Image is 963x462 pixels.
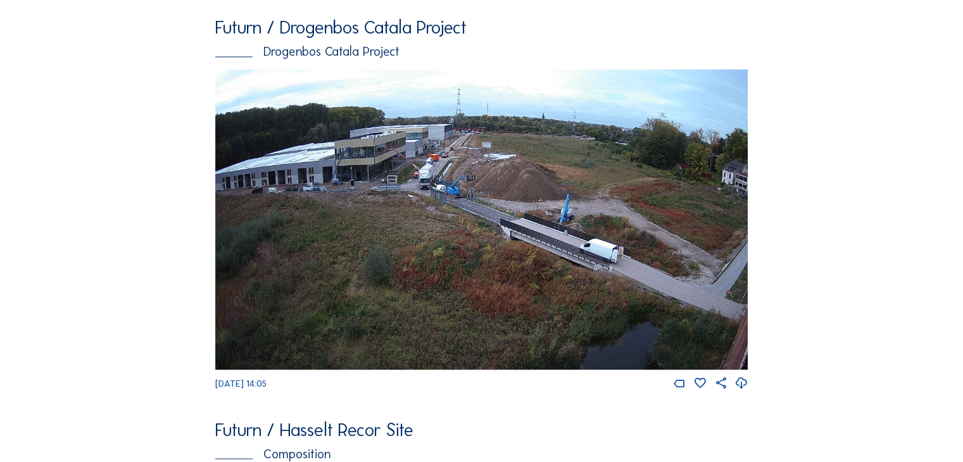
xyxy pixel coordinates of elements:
[215,378,267,389] span: [DATE] 14:05
[215,69,748,370] img: Image
[215,447,748,460] div: Composition
[215,19,748,37] div: Futurn / Drogenbos Catala Project
[215,421,748,439] div: Futurn / Hasselt Recor Site
[215,46,748,58] div: Drogenbos Catala Project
